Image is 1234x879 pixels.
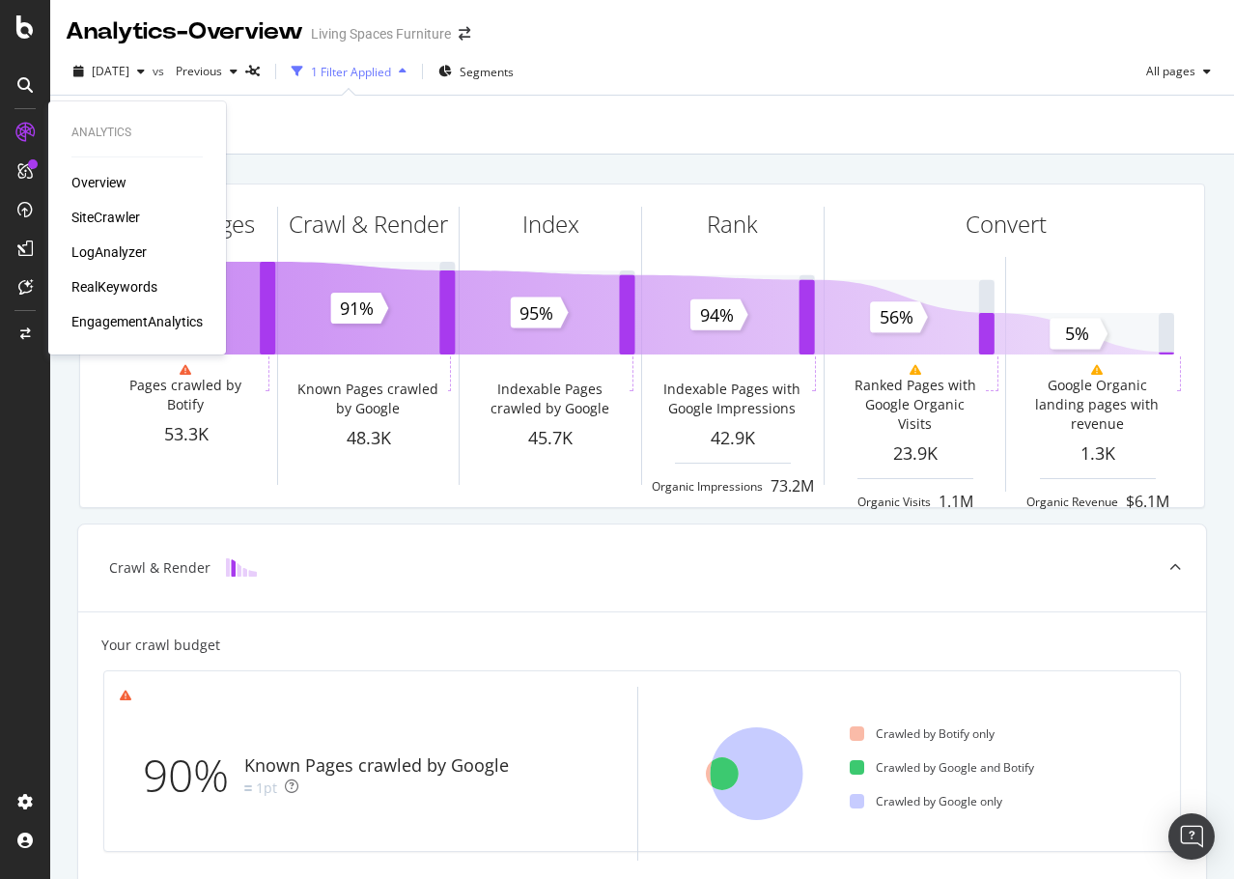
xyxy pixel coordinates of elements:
div: Rank [707,208,758,241]
span: Segments [460,64,514,80]
div: Your crawl budget [101,636,220,655]
div: 48.3K [278,426,460,451]
span: 2025 Aug. 25th [92,63,129,79]
div: arrow-right-arrow-left [459,27,470,41]
a: SiteCrawler [71,208,140,227]
button: All pages [1138,56,1219,87]
div: 1 Filter Applied [311,64,391,80]
div: 45.7K [460,426,641,451]
div: Crawl & Render [109,558,210,578]
span: Previous [168,63,222,79]
img: block-icon [226,558,257,577]
div: Indexable Pages with Google Impressions [657,380,808,418]
span: All pages [1138,63,1195,79]
div: 90% [143,744,244,808]
button: Segments [431,56,521,87]
div: Analytics [71,125,203,141]
div: Known Pages crawled by Google [293,380,444,418]
a: Overview [71,173,126,192]
button: 1 Filter Applied [284,56,414,87]
div: Crawled by Google only [850,793,1002,809]
span: vs [153,63,168,79]
div: Open Intercom Messenger [1168,813,1215,860]
img: Equal [244,785,252,791]
div: Crawled by Google and Botify [850,759,1034,776]
div: Organic Impressions [652,478,763,495]
div: Analytics - Overview [66,15,303,48]
div: Known Pages crawled by Google [244,753,509,779]
button: [DATE] [66,56,153,87]
div: 73.2M [771,475,814,497]
div: Indexable Pages crawled by Google [474,380,626,418]
div: Pages crawled by Botify [110,376,262,414]
div: 1pt [256,779,277,798]
div: Living Spaces Furniture [311,24,451,43]
div: 53.3K [96,422,277,447]
a: RealKeywords [71,277,157,297]
a: EngagementAnalytics [71,312,203,331]
a: LogAnalyzer [71,242,147,262]
div: Index [522,208,579,241]
div: Crawl & Render [289,208,448,241]
div: 42.9K [642,426,824,451]
div: Crawled by Botify only [850,725,995,742]
button: Previous [168,56,245,87]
